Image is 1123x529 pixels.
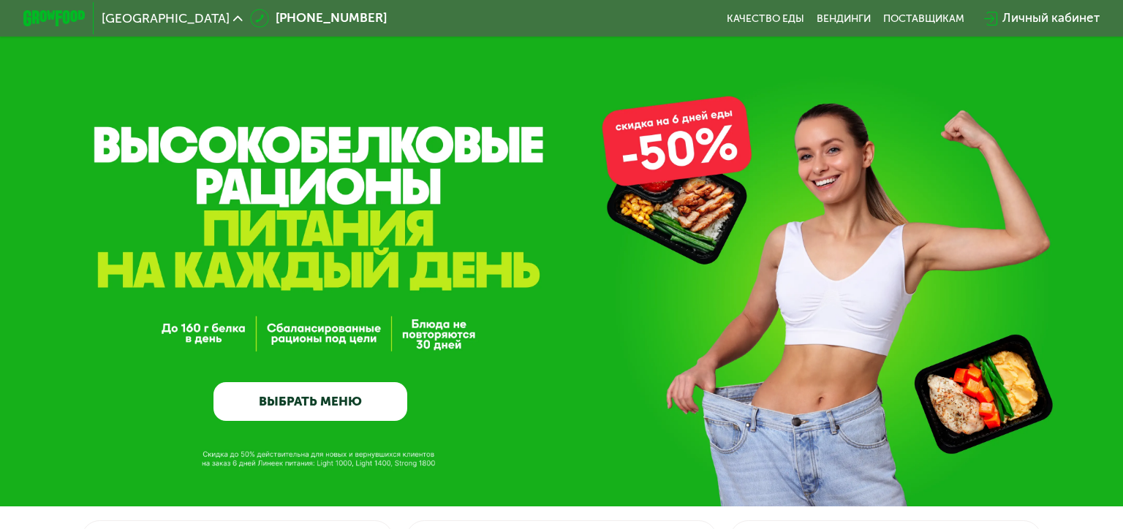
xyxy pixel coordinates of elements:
a: ВЫБРАТЬ МЕНЮ [213,382,408,421]
span: [GEOGRAPHIC_DATA] [102,12,230,25]
a: Качество еды [727,12,804,25]
a: Вендинги [817,12,871,25]
a: [PHONE_NUMBER] [250,9,386,28]
div: поставщикам [883,12,964,25]
div: Личный кабинет [1002,9,1100,28]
